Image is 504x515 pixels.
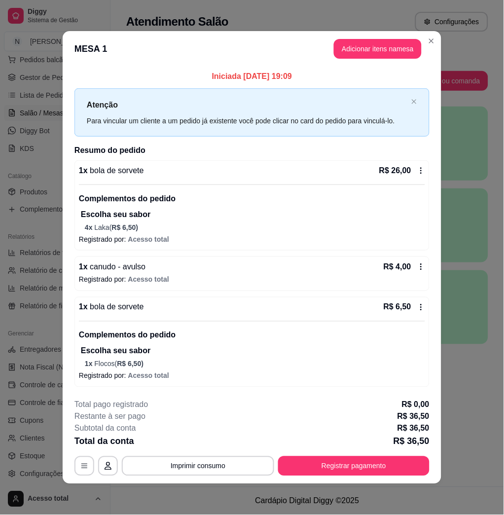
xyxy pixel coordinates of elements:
span: Acesso total [128,372,169,380]
p: 1 x [79,301,144,313]
p: Escolha seu sabor [81,209,425,221]
p: Restante à ser pago [74,411,145,423]
button: Adicionar itens namesa [334,39,422,59]
span: 4 x [85,223,94,231]
p: Registrado por: [79,371,425,381]
header: MESA 1 [63,31,441,67]
button: Close [424,33,439,49]
span: R$ 6,50 ) [117,360,144,368]
span: bola de sorvete [88,166,144,175]
p: Complementos do pedido [79,330,425,341]
p: Subtotal da conta [74,423,136,435]
button: Imprimir consumo [122,456,274,476]
span: R$ 6,50 ) [112,223,139,231]
p: Registrado por: [79,275,425,285]
div: Para vincular um cliente a um pedido já existente você pode clicar no card do pedido para vinculá... [87,115,407,126]
p: R$ 6,50 [384,301,411,313]
p: 1 x [79,165,144,177]
p: R$ 36,50 [394,435,430,448]
p: Atenção [87,99,407,111]
h2: Resumo do pedido [74,145,430,156]
span: canudo - avulso [88,262,145,271]
p: Escolha seu sabor [81,345,425,357]
p: Flocos ( [85,359,425,369]
p: R$ 36,50 [397,411,430,423]
button: close [411,99,417,105]
p: Total da conta [74,435,134,448]
p: Complementos do pedido [79,193,425,205]
span: 1 x [85,360,94,368]
span: Acesso total [128,276,169,284]
span: bola de sorvete [88,303,144,311]
p: R$ 36,50 [397,423,430,435]
p: Total pago registrado [74,399,148,411]
p: Laka ( [85,222,425,232]
span: Acesso total [128,235,169,243]
p: R$ 0,00 [402,399,430,411]
p: R$ 26,00 [379,165,411,177]
button: Registrar pagamento [278,456,430,476]
p: Registrado por: [79,234,425,244]
p: 1 x [79,261,145,273]
p: Iniciada [DATE] 19:09 [74,71,430,82]
p: R$ 4,00 [384,261,411,273]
